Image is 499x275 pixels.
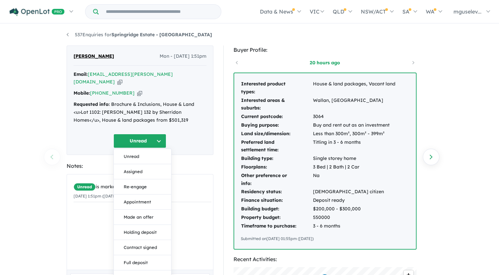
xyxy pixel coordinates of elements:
td: 3 - 6 months [313,222,396,230]
button: Appointment [114,195,171,210]
td: Floorplans: [241,163,313,171]
td: Other preference or info: [241,171,313,188]
td: Less than 300m², 300m² - 399m² [313,130,396,138]
td: 3064 [313,112,396,121]
button: Copy [117,78,122,85]
strong: Mobile: [74,90,90,96]
a: 20 hours ago [297,59,353,66]
td: 550000 [313,213,396,222]
strong: Springridge Estate - [GEOGRAPHIC_DATA] [111,32,212,38]
td: Residency status: [241,188,313,196]
span: Mon - [DATE] 1:51pm [160,52,206,60]
strong: Email: [74,71,88,77]
div: Buyer Profile: [234,46,417,54]
td: Buy and rent out as an investment [313,121,396,130]
td: Current postcode: [241,112,313,121]
div: is marked. [74,183,211,191]
td: Land size/dimension: [241,130,313,138]
div: Recent Activities: [234,255,417,264]
button: Full deposit [114,255,171,270]
button: Contract signed [114,240,171,255]
img: Openlot PRO Logo White [10,8,65,16]
td: Titling in 3 - 6 months [313,138,396,155]
td: Deposit ready [313,196,396,205]
span: [PERSON_NAME] [74,52,114,60]
div: Brochure & Inclusions, House & Land <u>Lot 1102: [PERSON_NAME] 132 by Sherridon Homes</u>, House ... [74,101,206,124]
button: Unread [114,149,171,164]
div: Notes: [67,162,213,170]
td: Interested areas & suburbs: [241,96,313,113]
td: 3 Bed | 2 Bath | 2 Car [313,163,396,171]
td: Preferred land settlement time: [241,138,313,155]
nav: breadcrumb [67,31,433,39]
td: Building budget: [241,205,313,213]
a: [PHONE_NUMBER] [90,90,135,96]
td: Na [313,171,396,188]
button: Copy [137,90,142,97]
td: Building type: [241,154,313,163]
input: Try estate name, suburb, builder or developer [100,5,220,19]
td: [DEMOGRAPHIC_DATA] citizen [313,188,396,196]
td: Single storey home [313,154,396,163]
td: Property budget: [241,213,313,222]
td: Wallan, [GEOGRAPHIC_DATA] [313,96,396,113]
div: Submitted on [DATE] 01:55pm ([DATE]) [241,235,409,242]
a: [EMAIL_ADDRESS][PERSON_NAME][DOMAIN_NAME] [74,71,173,85]
td: House & land packages, Vacant land [313,80,396,96]
td: Buying purpose: [241,121,313,130]
button: Made an offer [114,210,171,225]
small: [DATE] 1:51pm ([DATE]) [74,194,118,199]
td: Timeframe to purchase: [241,222,313,230]
span: mguselev... [453,8,482,15]
a: 537Enquiries forSpringridge Estate - [GEOGRAPHIC_DATA] [67,32,212,38]
strong: Requested info: [74,101,110,107]
button: Assigned [114,164,171,179]
td: $200,000 - $300,000 [313,205,396,213]
button: Unread [113,134,166,148]
button: Holding deposit [114,225,171,240]
span: Unread [74,183,96,191]
button: Re-engage [114,179,171,195]
td: Finance situation: [241,196,313,205]
td: Interested product types: [241,80,313,96]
